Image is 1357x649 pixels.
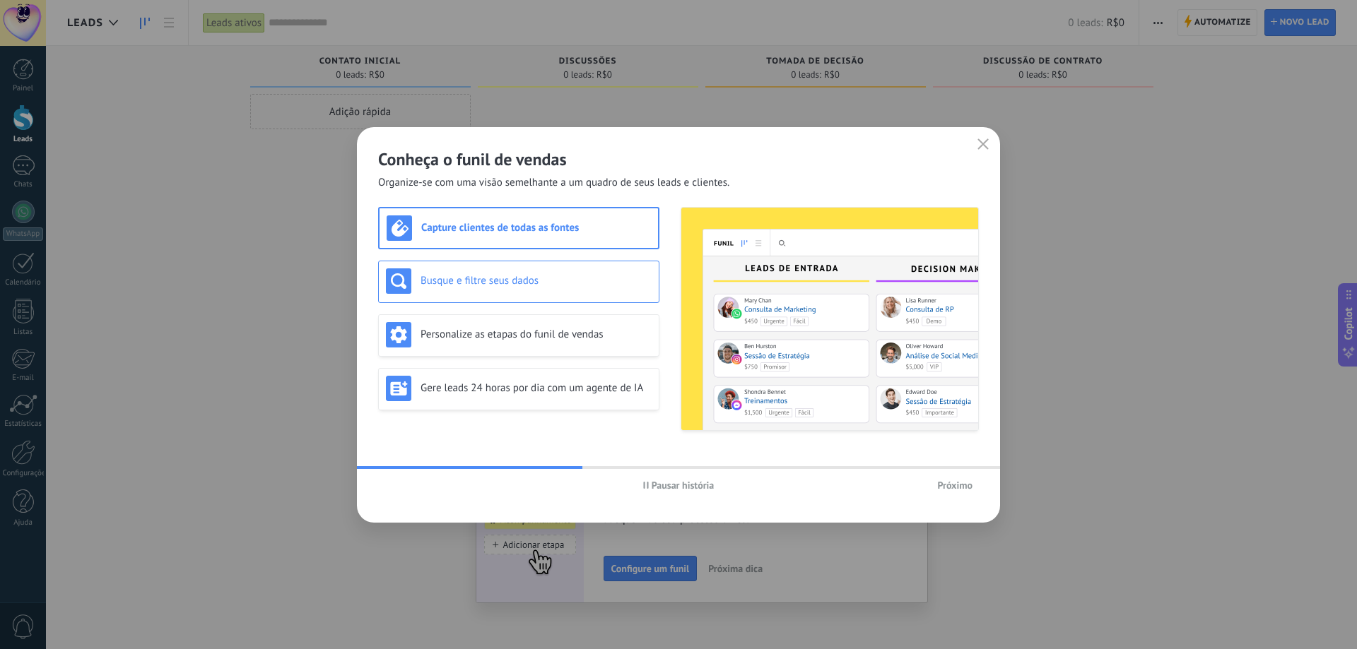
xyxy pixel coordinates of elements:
[421,221,651,234] h3: Capture clientes de todas as fontes
[421,381,652,395] h3: Gere leads 24 horas por dia com um agente de IA
[637,475,721,496] button: Pausar história
[937,480,973,490] span: Próximo
[421,274,652,287] h3: Busque e filtre seus dados
[378,148,979,170] h2: Conheça o funil de vendas
[931,475,979,496] button: Próximo
[378,176,729,190] span: Organize-se com uma visão semelhante a um quadro de seus leads e clientes.
[421,328,652,341] h3: Personalize as etapas do funil de vendas
[652,480,715,490] span: Pausar história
